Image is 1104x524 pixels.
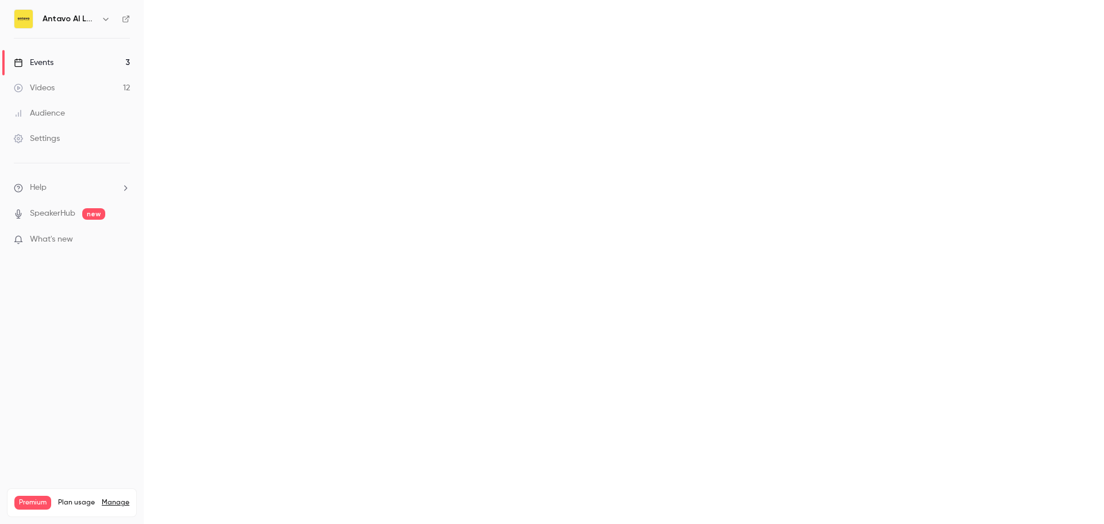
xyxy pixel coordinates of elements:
[14,182,130,194] li: help-dropdown-opener
[14,82,55,94] div: Videos
[102,498,129,507] a: Manage
[30,234,73,246] span: What's new
[14,133,60,144] div: Settings
[14,108,65,119] div: Audience
[30,208,75,220] a: SpeakerHub
[14,10,33,28] img: Antavo AI Loyalty Cloud
[14,57,53,68] div: Events
[43,13,97,25] h6: Antavo AI Loyalty Cloud
[58,498,95,507] span: Plan usage
[30,182,47,194] span: Help
[82,208,105,220] span: new
[14,496,51,510] span: Premium
[116,235,130,245] iframe: Noticeable Trigger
